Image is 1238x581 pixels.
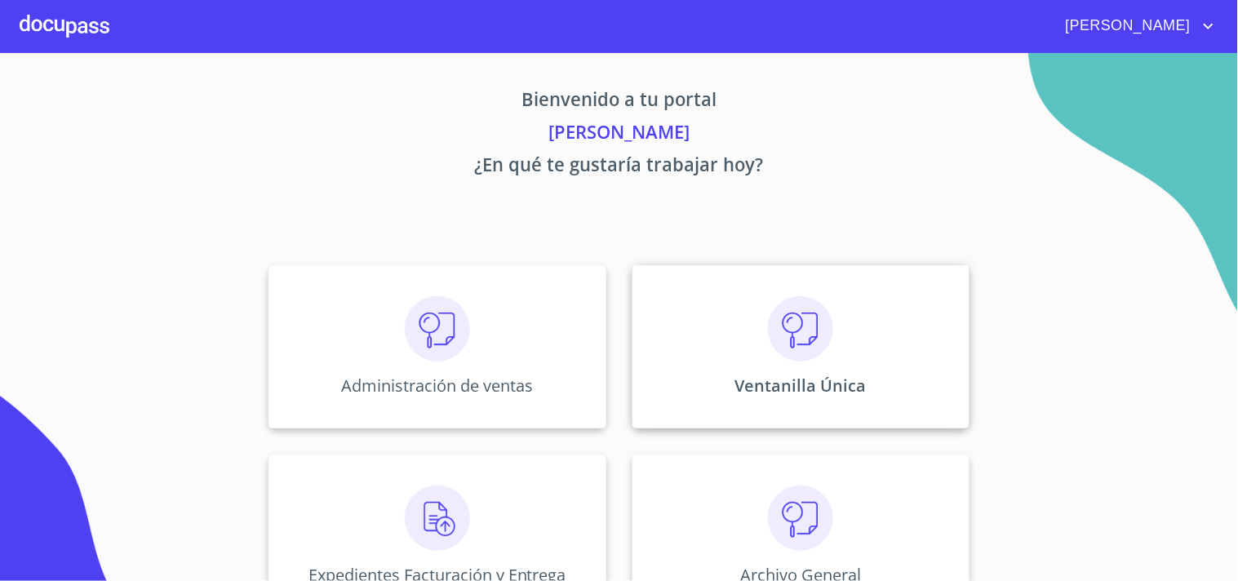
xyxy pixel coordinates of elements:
[1054,13,1199,39] span: [PERSON_NAME]
[768,486,833,551] img: consulta.png
[341,375,533,397] p: Administración de ventas
[117,86,1122,118] p: Bienvenido a tu portal
[768,296,833,361] img: consulta.png
[1054,13,1218,39] button: account of current user
[405,296,470,361] img: consulta.png
[735,375,867,397] p: Ventanilla Única
[117,151,1122,184] p: ¿En qué te gustaría trabajar hoy?
[405,486,470,551] img: carga.png
[117,118,1122,151] p: [PERSON_NAME]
